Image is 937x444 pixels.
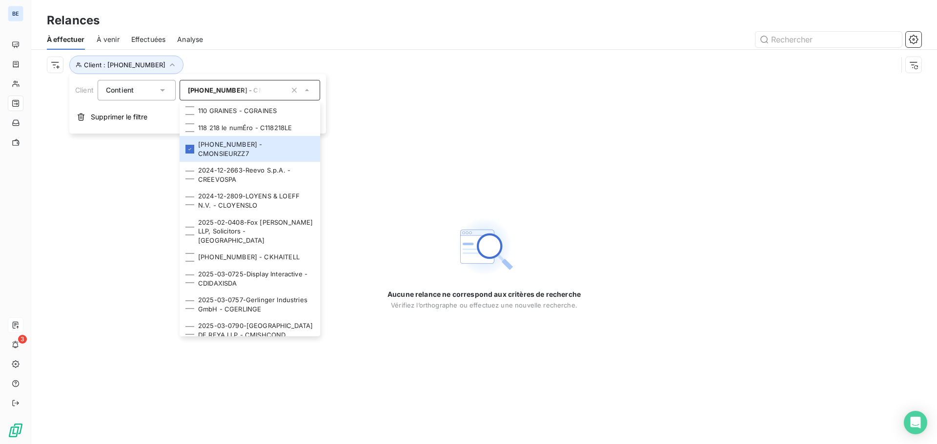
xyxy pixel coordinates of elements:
[91,112,147,122] span: Supprimer le filtre
[47,35,85,44] span: À effectuer
[391,301,577,309] span: Vérifiez l’orthographe ou effectuez une nouvelle recherche.
[755,32,902,47] input: Rechercher
[177,35,203,44] span: Analyse
[180,291,320,317] li: 2025-03-0757-Gerlinger Industries GmbH - CGERLINGE
[106,86,134,94] span: Contient
[97,35,120,44] span: À venir
[180,136,320,162] li: [PHONE_NUMBER] - CMONSIEURZZ7
[180,102,320,119] li: 110 GRAINES - CGRAINES
[8,423,23,438] img: Logo LeanPay
[75,86,94,94] span: Client
[180,317,320,343] li: 2025-03-0790-[GEOGRAPHIC_DATA] DE REYA LLP - CMISHCOND
[18,335,27,344] span: 3
[47,12,100,29] h3: Relances
[180,249,320,266] li: [PHONE_NUMBER] - CKHAITELL
[904,411,927,434] div: Open Intercom Messenger
[387,290,581,299] span: Aucune relance ne correspond aux critères de recherche
[8,6,23,21] div: BE
[69,106,326,128] button: Supprimer le filtre
[180,162,320,188] li: 2024-12-2663-Reevo S.p.A. - CREEVOSPA
[180,214,320,249] li: 2025-02-0408-Fox [PERSON_NAME] LLP, Solicitors - [GEOGRAPHIC_DATA]
[84,61,165,69] span: Client : [PHONE_NUMBER]
[69,56,183,74] button: Client : [PHONE_NUMBER]
[180,266,320,291] li: 2025-03-0725-Display Interactive - CDIDAXISDA
[453,215,515,278] img: Empty state
[131,35,166,44] span: Effectuées
[180,188,320,213] li: 2024-12-2809-LOYENS & LOEFF N.V. - CLOYENSLO
[188,86,307,94] span: [PHONE_NUMBER] - CMONSIEURZZ7
[180,119,320,136] li: 118 218 le numÉro - C118218LE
